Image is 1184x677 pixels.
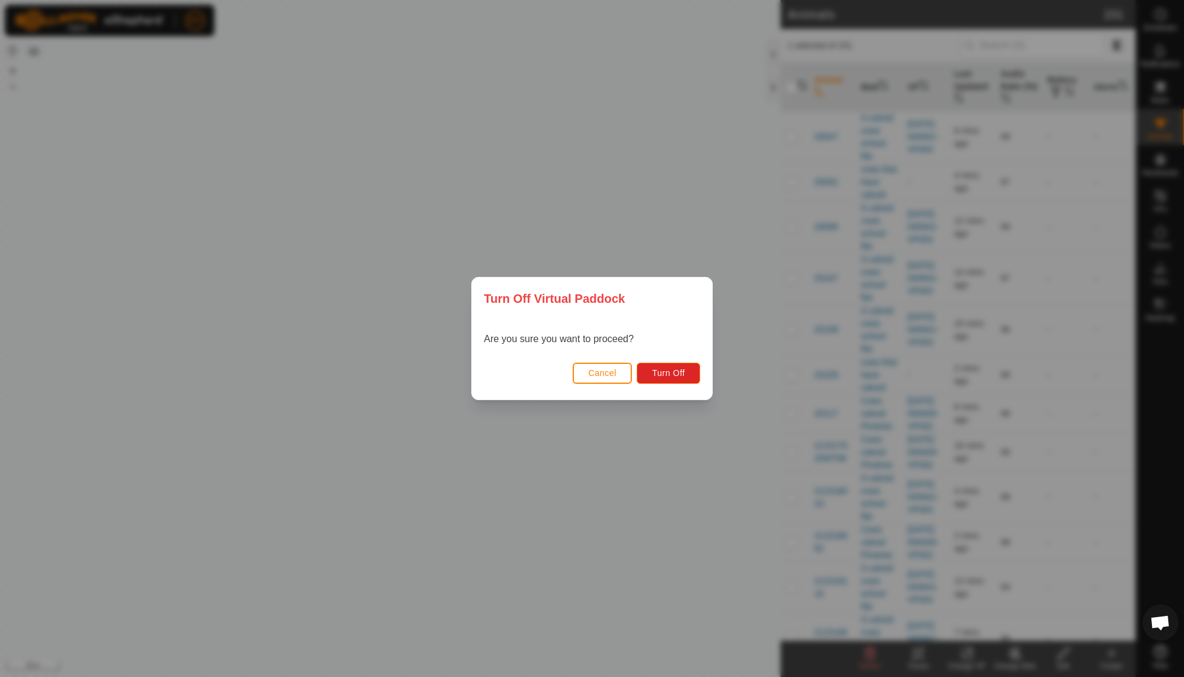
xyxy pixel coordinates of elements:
[484,332,634,346] p: Are you sure you want to proceed?
[637,363,700,384] button: Turn Off
[1142,604,1179,641] div: Open chat
[652,368,685,378] span: Turn Off
[484,290,625,308] span: Turn Off Virtual Paddock
[573,363,632,384] button: Cancel
[588,368,617,378] span: Cancel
